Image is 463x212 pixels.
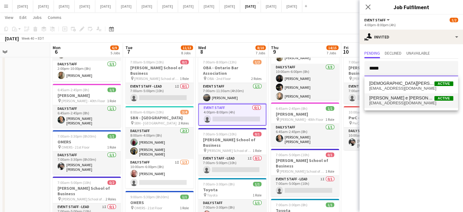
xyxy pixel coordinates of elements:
[198,45,206,50] span: Wed
[364,18,386,22] span: Event Staff
[207,193,218,197] span: Toyota
[282,0,302,12] button: [DATE]
[125,45,132,50] span: Tue
[369,95,434,101] span: Christiane Dandara S. e Silva
[207,76,231,81] span: OBA - 2nd Floor
[48,15,61,20] span: Comms
[360,3,463,11] h3: Job Fulfilment
[181,45,193,50] span: 11/13
[219,0,240,12] button: [DATE]
[325,169,334,174] span: 1 Role
[450,18,458,22] span: 1/2
[53,61,121,81] app-card-role: Daily Staff1/12:00pm-10:00pm (8h)[PERSON_NAME]
[53,93,121,98] h3: [PERSON_NAME]
[157,0,178,12] button: [DATE]
[360,30,463,44] div: Invited
[107,180,116,185] span: 0/2
[125,159,194,189] app-card-role: Daily Staff1I1/210:00am-6:00pm (8h)[PERSON_NAME]
[125,106,194,189] app-job-card: 8:00am-6:00pm (10h)3/4SBN - [GEOGRAPHIC_DATA] SBN - [GEOGRAPHIC_DATA]2 RolesDaily Staff2/28:00am-...
[343,48,349,55] span: 10
[58,180,91,185] span: 7:00am-5:00pm (10h)
[198,56,266,126] app-job-card: 7:00am-8:00pm (13h)1/2OBA - Ontario Bar Association OBA - 2nd Floor2 RolesEvent Staff1/17:00am-11...
[253,148,261,153] span: 1 Role
[125,48,132,55] span: 7
[125,56,194,104] app-job-card: 7:00am-5:00pm (10h)0/1[PERSON_NAME] School of Business [PERSON_NAME] School of Business - 30th Fl...
[240,0,261,12] button: [DATE]
[180,195,189,199] span: 1/1
[116,0,137,12] button: [DATE]
[344,128,412,150] app-card-role: Daily Staff1/110:00am-6:00pm (8h)[PERSON_NAME] [PERSON_NAME]
[53,139,121,145] h3: OMERS
[53,130,121,174] div: 7:00am-3:30pm (8h30m)1/1OMERS OMERS - 21st Floor1 RoleDaily Staff1/17:00am-3:30pm (8h30m)[PERSON_...
[53,152,121,174] app-card-role: Daily Staff1/17:00am-3:30pm (8h30m)[PERSON_NAME] [PERSON_NAME]
[134,76,180,81] span: [PERSON_NAME] School of Business - 30th Floor
[353,76,398,81] span: [PERSON_NAME] School of Business - 30th Floor
[349,110,382,114] span: 10:00am-6:00pm (8h)
[253,60,261,64] span: 1/2
[58,134,96,138] span: 7:00am-3:30pm (8h30m)
[276,153,309,157] span: 7:00am-5:00pm (10h)
[125,65,194,76] h3: [PERSON_NAME] School of Business
[5,35,19,41] div: [DATE]
[38,36,44,41] div: EDT
[2,13,16,21] a: View
[53,105,121,128] app-card-role: Daily Staff1/16:45am-2:45pm (8h)[PERSON_NAME] [PERSON_NAME]
[256,51,265,55] div: 7 Jobs
[12,0,33,12] button: [DATE]
[207,148,253,153] span: [PERSON_NAME] School of Business - 30th Floor
[253,182,261,186] span: 1/1
[107,88,116,92] span: 1/1
[180,206,189,210] span: 1 Role
[20,36,35,41] span: Week 40
[280,169,325,174] span: [PERSON_NAME] School of Business - 30th Floor
[369,101,453,106] span: dandaras@gmail.com
[276,106,307,111] span: 6:45am-2:45pm (8h)
[53,185,121,196] h3: [PERSON_NAME] School of Business
[180,110,189,114] span: 3/4
[95,0,116,12] button: [DATE]
[344,83,412,104] app-card-role: Event Staff - Lead1I0/17:00am-5:00pm (10h)
[19,15,26,20] span: Edit
[198,187,266,192] h3: Toyota
[45,13,64,21] a: Comms
[344,45,349,50] span: Fri
[75,0,95,12] button: [DATE]
[130,60,164,64] span: 7:00am-5:00pm (10h)
[134,121,177,125] span: SBN - [GEOGRAPHIC_DATA]
[198,65,266,76] h3: OBA - Ontario Bar Association
[326,106,334,111] span: 1/1
[360,81,463,92] p: Click on text input to invite a crew
[271,149,339,196] app-job-card: 7:00am-5:00pm (10h)0/1[PERSON_NAME] School of Business [PERSON_NAME] School of Business - 30th Fl...
[107,134,116,138] span: 1/1
[434,96,453,101] span: Active
[53,84,121,128] app-job-card: 6:45am-2:45pm (8h)1/1[PERSON_NAME] [PERSON_NAME] - 40th Floor1 RoleDaily Staff1/16:45am-2:45pm (8...
[270,48,279,55] span: 9
[53,45,61,50] span: Mon
[271,176,339,196] app-card-role: Event Staff - Lead1I0/17:00am-5:00pm (10h)
[344,65,412,76] h3: [PERSON_NAME] School of Business
[203,132,237,136] span: 7:00am-5:00pm (10h)
[271,158,339,169] h3: [PERSON_NAME] School of Business
[178,0,199,12] button: [DATE]
[353,121,395,125] span: PwC Downtown - 25th Floor
[198,104,266,126] app-card-role: Event Staff0/14:00pm-8:00pm (4h)
[364,51,380,55] span: Pending
[137,0,157,12] button: [DATE]
[197,48,206,55] span: 8
[33,15,42,20] span: Jobs
[369,81,434,86] span: Christian Da Silva Nunes
[134,206,162,210] span: OMERS - 21st Floor
[280,117,323,122] span: [PERSON_NAME] - 40th Floor
[271,102,339,146] app-job-card: 6:45am-2:45pm (8h)1/1[PERSON_NAME] [PERSON_NAME] - 40th Floor1 RoleDaily Staff1/16:45am-2:45pm (8...
[198,155,266,176] app-card-role: Event Staff - Lead1I0/17:00am-5:00pm (10h)
[434,81,453,86] span: Active
[344,56,412,104] div: 7:00am-5:00pm (10h)0/1[PERSON_NAME] School of Business [PERSON_NAME] School of Business - 30th Fl...
[54,0,75,12] button: [DATE]
[198,137,266,148] h3: [PERSON_NAME] School of Business
[385,51,402,55] span: Declined
[52,48,61,55] span: 6
[364,23,458,27] div: 4:00pm-8:00pm (4h)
